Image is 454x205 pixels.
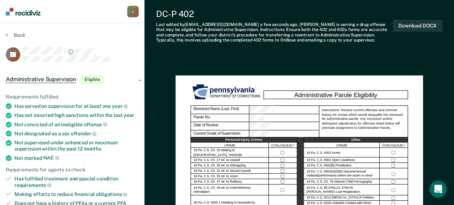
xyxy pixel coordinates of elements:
div: Current Grade of Supervision [190,130,249,138]
div: Instructions: Review current offenses and criminal history for crimes which would disqualify the ... [319,106,408,139]
label: 18 Pa. C.S. Ch. 25 relating to [GEOGRAPHIC_DATA]. Homicide [193,149,266,157]
label: 18 Pa. C.S. Ch. 29 rel. to Kidnapping [193,163,245,168]
div: CRIME [303,143,380,148]
div: Has served on supervision for at least one [14,103,139,109]
span: requirements [14,182,51,188]
div: Personal Injury Crimes [190,137,297,143]
div: Requirements for agents to check [6,167,139,173]
label: 18 Pa. C.S. Ch. 49 rel. to Victim/Witness Intimidation [193,186,266,195]
div: CON./ADJUD.* [269,143,297,148]
div: Not supervised under enhanced or maximum supervision within the past 12 [14,140,139,152]
label: 18 Pa. C.S. 5902(b) Prostitution [306,163,351,168]
div: Current Grade of Supervision [249,130,319,138]
div: Requirements fulfilled [6,94,139,100]
div: Making efforts to reduce financial [14,191,139,197]
div: Last edited by [EMAIL_ADDRESS][DOMAIN_NAME] . [PERSON_NAME] is serving a drug offense that may be... [156,22,393,43]
label: 42 Pa. C.S. §§ 9799.14, 9799.55 [PERSON_NAME]’s Law Registration [306,186,377,195]
div: Open Intercom Messenger [429,180,447,198]
div: Date of Review: [190,122,249,130]
div: Parole No.: [190,114,249,122]
div: Administrative Parole Eligibility [263,91,408,100]
div: CON./ADJUD.* [380,143,408,148]
span: a few seconds ago [260,22,297,27]
div: Reentrant Name (Last, First) [190,106,249,114]
div: CRIME [190,143,269,148]
span: months [84,146,101,152]
div: Has not incurred high sanctions within the last [14,112,139,118]
label: 18 Pa. C.S. Ch. 27 rel. to Assault [193,158,240,162]
label: 18 Pa. C.S. Ch. 76 Internet Child Pornography [306,180,372,184]
div: DC-P 402 [156,9,393,19]
div: Reentrant Name (Last, First) [249,106,319,114]
label: 18 Pa. C.S. 6312 [MEDICAL_DATA] of Children [306,196,374,200]
label: 18 Pa. C.S. 4302 Incest [306,151,340,155]
div: Other [303,137,408,143]
span: year [124,112,134,118]
label: 18 Pa. C.S. 5903(4)(5)(6) obscene/sexual material/performance where the victim is minor [306,170,377,178]
div: Parole No.: [249,114,319,122]
div: Not convicted of an ineligible [14,121,139,128]
img: Recidiviz [6,8,40,16]
span: offender [71,131,97,136]
span: NAE [43,155,59,161]
div: Not designated as a sex [14,130,139,137]
img: PDOC Logo [190,83,263,101]
label: 18 Pa. C.S. Ch. 37 rel. to Robbery [193,180,242,184]
span: offense [84,122,107,127]
span: Administrative Supervision [6,76,76,83]
div: Has fulfilled treatment and special condition [14,176,139,188]
button: s [127,6,139,17]
span: Eligible [82,76,103,83]
div: Not marked [14,155,139,161]
label: 18 Pa. C.S. Ch. 31 rel. to Sexual Assault [193,169,250,173]
label: 18 Pa. C.S. 5901 Open Lewdness [306,158,355,162]
button: Back [6,32,25,38]
button: Download DOCX [393,20,442,32]
label: 18 Pa. C.S. Ch. 33 rel. to Arson [193,174,238,179]
span: year [112,103,128,109]
span: obligations [96,191,127,197]
div: Date of Review: [249,122,319,130]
